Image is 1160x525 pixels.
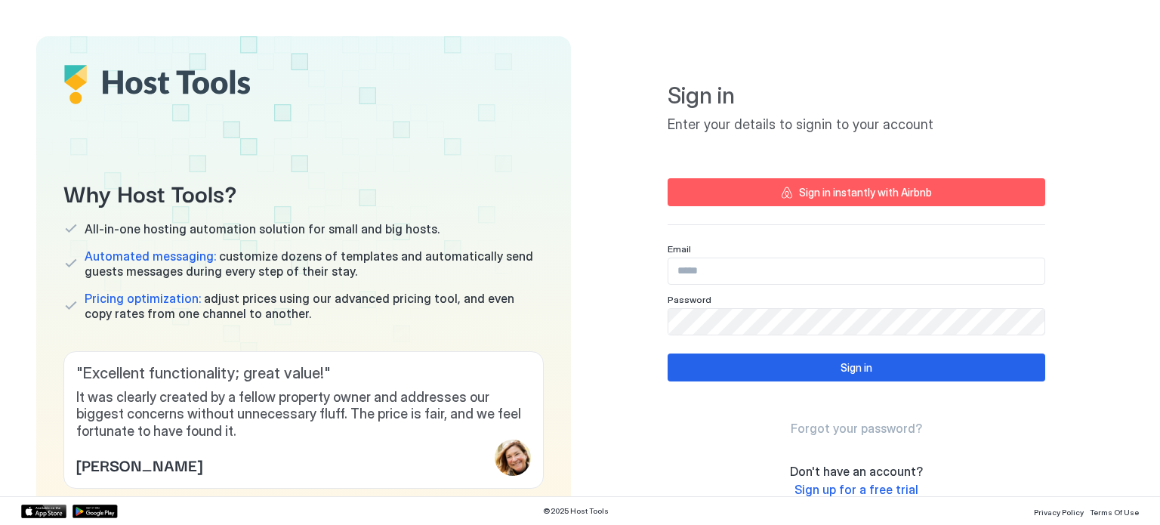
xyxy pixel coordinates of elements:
[841,360,872,375] div: Sign in
[794,482,918,498] a: Sign up for a free trial
[76,364,531,383] span: " Excellent functionality; great value! "
[76,389,531,440] span: It was clearly created by a fellow property owner and addresses our biggest concerns without unne...
[85,249,544,279] span: customize dozens of templates and automatically send guests messages during every step of their s...
[790,464,923,479] span: Don't have an account?
[1090,503,1139,519] a: Terms Of Use
[72,505,118,518] a: Google Play Store
[668,294,711,305] span: Password
[1090,508,1139,517] span: Terms Of Use
[668,116,1045,134] span: Enter your details to signin to your account
[668,82,1045,110] span: Sign in
[495,440,531,476] div: profile
[1034,508,1084,517] span: Privacy Policy
[85,291,544,321] span: adjust prices using our advanced pricing tool, and even copy rates from one channel to another.
[794,482,918,497] span: Sign up for a free trial
[668,178,1045,206] button: Sign in instantly with Airbnb
[791,421,922,436] span: Forgot your password?
[63,175,544,209] span: Why Host Tools?
[21,505,66,518] a: App Store
[668,309,1044,335] input: Input Field
[791,421,922,437] a: Forgot your password?
[85,249,216,264] span: Automated messaging:
[668,243,691,255] span: Email
[543,506,609,516] span: © 2025 Host Tools
[85,221,440,236] span: All-in-one hosting automation solution for small and big hosts.
[668,354,1045,381] button: Sign in
[76,453,202,476] span: [PERSON_NAME]
[799,184,932,200] div: Sign in instantly with Airbnb
[1034,503,1084,519] a: Privacy Policy
[668,258,1044,284] input: Input Field
[85,291,201,306] span: Pricing optimization:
